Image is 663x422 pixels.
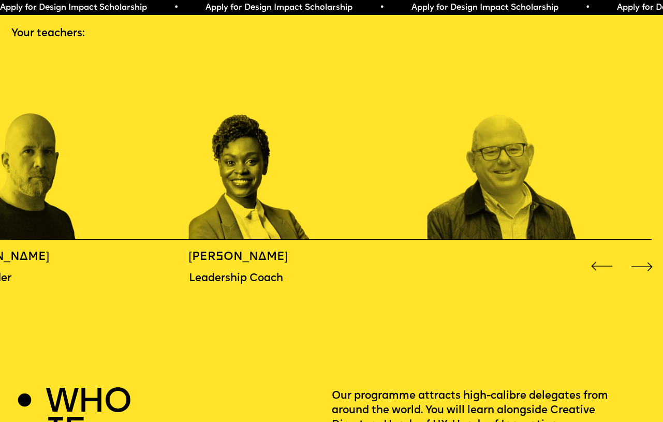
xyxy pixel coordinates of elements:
p: Leadership Coach [189,271,308,286]
span: • [173,4,178,12]
h5: [PERSON_NAME] [189,250,308,265]
span: • [379,4,384,12]
div: 8 / 16 [189,54,348,240]
span: • [585,4,590,12]
div: 9 / 16 [428,54,586,240]
div: Next slide [629,253,655,280]
div: Previous slide [588,253,615,280]
p: Your teachers: [11,26,652,41]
